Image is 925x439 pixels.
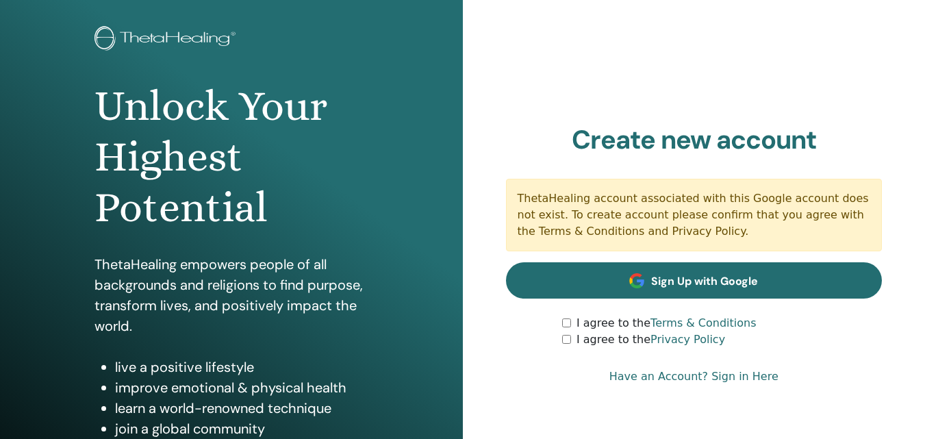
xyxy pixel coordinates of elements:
li: learn a world-renowned technique [115,398,368,418]
li: join a global community [115,418,368,439]
a: Terms & Conditions [650,316,756,329]
h2: Create new account [506,125,883,156]
span: Sign Up with Google [651,274,758,288]
a: Sign Up with Google [506,262,883,299]
li: improve emotional & physical health [115,377,368,398]
p: ThetaHealing empowers people of all backgrounds and religions to find purpose, transform lives, a... [94,254,368,336]
div: ThetaHealing account associated with this Google account does not exist. To create account please... [506,179,883,251]
h1: Unlock Your Highest Potential [94,81,368,234]
a: Privacy Policy [650,333,725,346]
li: live a positive lifestyle [115,357,368,377]
label: I agree to the [576,315,757,331]
label: I agree to the [576,331,725,348]
a: Have an Account? Sign in Here [609,368,778,385]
